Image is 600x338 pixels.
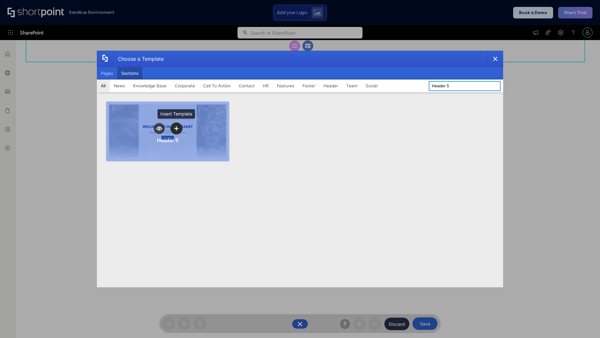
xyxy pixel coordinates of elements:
[429,81,501,91] input: Search
[171,79,199,92] button: Corporate
[110,79,129,92] button: News
[97,67,117,79] button: Pages
[235,79,259,92] button: Contact
[273,79,298,92] button: Features
[259,79,273,92] button: HR
[362,79,382,92] button: Social
[319,79,342,92] button: Header
[117,67,142,79] button: Sections
[342,79,362,92] button: Team
[199,79,235,92] button: Call To Action
[113,51,164,67] div: Choose a Template
[298,79,319,92] button: Footer
[129,79,171,92] button: Knowledge Base
[569,308,600,338] iframe: Chat Widget
[97,51,503,287] div: template selector
[97,79,110,92] button: All
[157,137,178,143] div: Header 5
